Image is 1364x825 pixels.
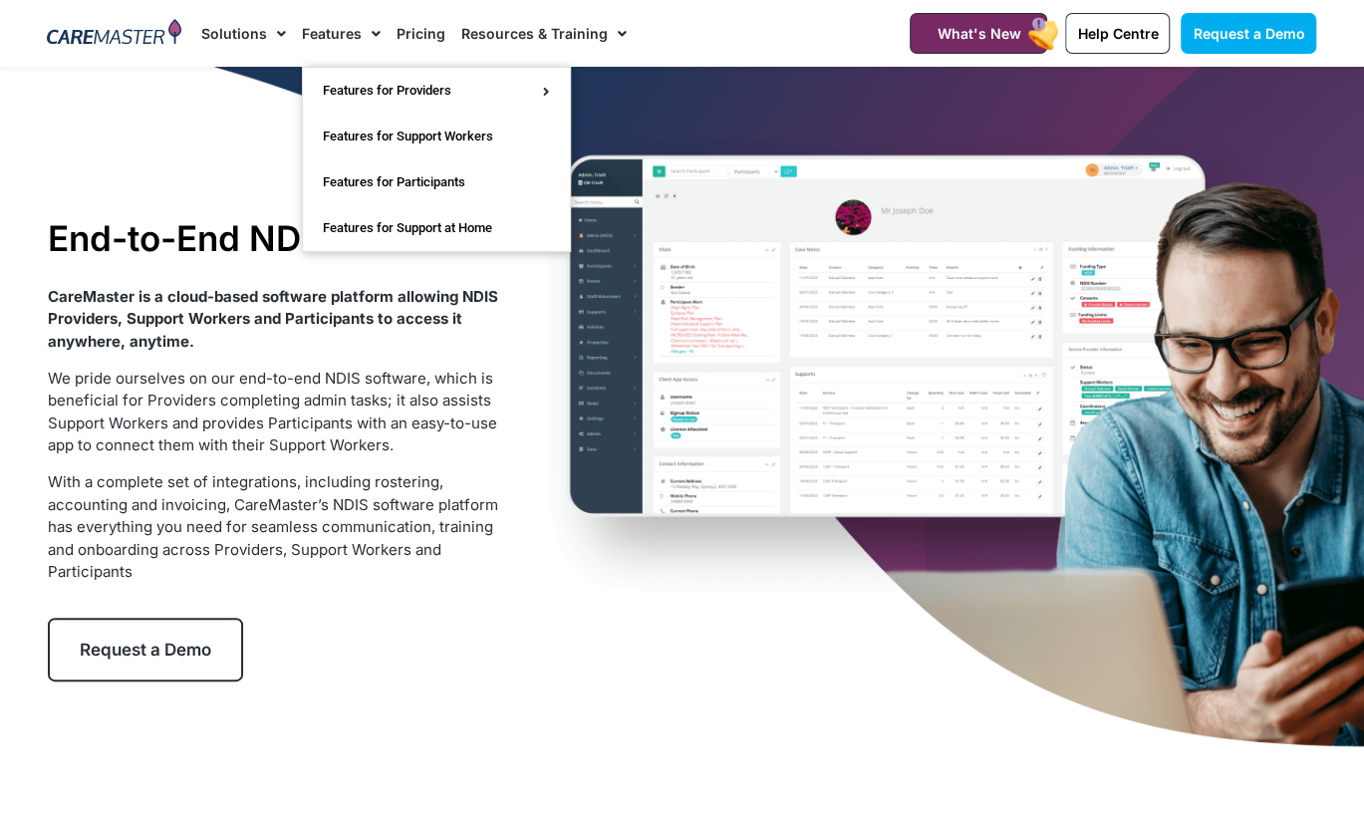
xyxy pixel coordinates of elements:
a: What's New [910,13,1047,54]
a: Features for Support at Home [303,205,570,251]
ul: Features [302,67,571,252]
h1: End-to-End NDIS Software [48,217,505,259]
strong: CareMaster is a cloud-based software platform allowing NDIS Providers, Support Workers and Partic... [48,287,498,351]
span: What's New [937,25,1020,42]
span: Help Centre [1077,25,1158,42]
a: Request a Demo [48,618,243,682]
span: Request a Demo [80,640,211,660]
span: Request a Demo [1193,25,1304,42]
a: Features for Participants [303,159,570,205]
a: Features for Support Workers [303,114,570,159]
a: Help Centre [1065,13,1170,54]
img: CareMaster Logo [47,19,181,49]
a: Features for Providers [303,68,570,114]
span: We pride ourselves on our end-to-end NDIS software, which is beneficial for Providers completing ... [48,369,497,455]
a: Request a Demo [1181,13,1316,54]
p: With a complete set of integrations, including rostering, accounting and invoicing, CareMaster’s ... [48,471,505,584]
